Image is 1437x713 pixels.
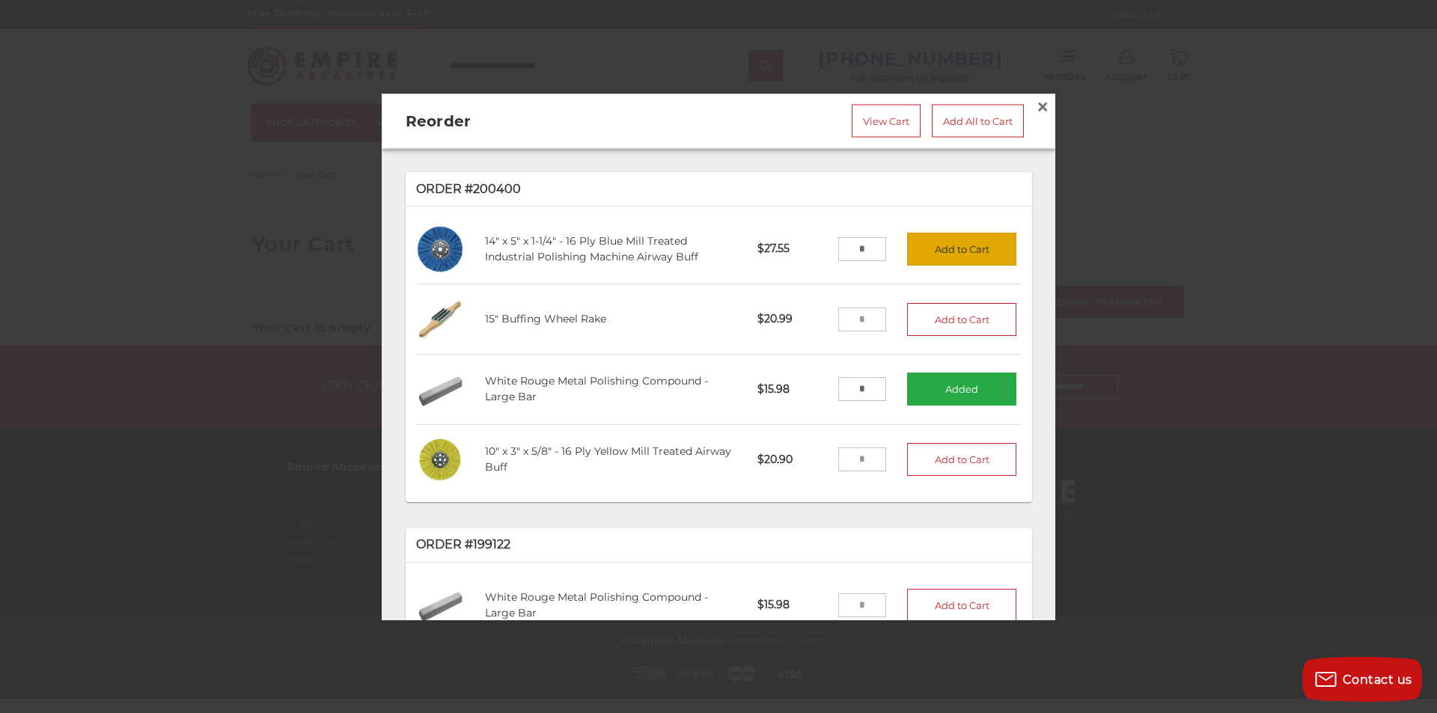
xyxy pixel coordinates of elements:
a: 15" Buffing Wheel Rake [485,312,606,325]
img: White Rouge Metal Polishing Compound - Large Bar [416,581,465,629]
button: Add to Cart [907,588,1016,621]
p: Order #200400 [416,180,1022,198]
p: $15.98 [747,370,838,407]
p: $20.99 [747,301,838,337]
img: White Rouge Metal Polishing Compound - Large Bar [416,364,465,413]
button: Add to Cart [907,302,1016,335]
button: Contact us [1302,657,1422,702]
a: 10" x 3" x 5/8" - 16 Ply Yellow Mill Treated Airway Buff [485,444,731,474]
a: White Rouge Metal Polishing Compound - Large Bar [485,590,708,619]
p: Order #199122 [416,536,1022,554]
img: 15 [416,295,465,343]
button: Add to Cart [907,443,1016,476]
a: Add All to Cart [932,104,1024,137]
span: Contact us [1343,673,1412,687]
img: 10 [416,435,465,483]
h2: Reorder [406,109,653,132]
button: Added [907,373,1016,406]
a: View Cart [852,104,921,137]
button: Add to Cart [907,232,1016,265]
a: White Rouge Metal Polishing Compound - Large Bar [485,374,708,403]
span: × [1036,91,1049,120]
p: $20.90 [747,441,838,477]
p: $27.55 [747,230,838,267]
a: 14" x 5" x 1-1/4" - 16 Ply Blue Mill Treated Industrial Polishing Machine Airway Buff [485,233,698,263]
p: $15.98 [747,587,838,623]
a: Close [1031,94,1055,118]
img: 14 [416,224,465,273]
